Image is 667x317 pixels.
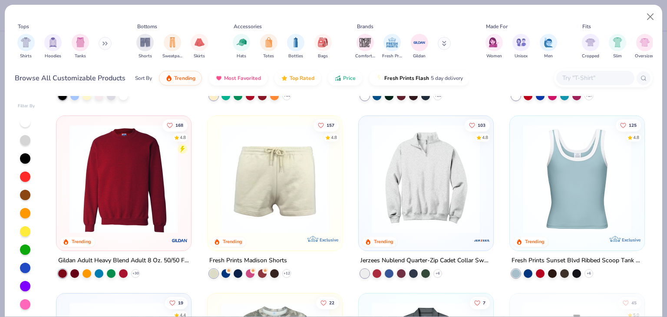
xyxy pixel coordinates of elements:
[139,53,152,59] span: Shorts
[233,34,250,59] button: filter button
[45,53,61,59] span: Hoodies
[224,75,261,82] span: Most Favorited
[631,300,637,305] span: 45
[343,75,356,82] span: Price
[165,75,172,82] img: trending.gif
[516,37,526,47] img: Unisex Image
[582,23,591,30] div: Fits
[284,93,290,99] span: + 44
[76,37,85,47] img: Tanks Image
[629,123,637,127] span: 125
[288,53,303,59] span: Bottles
[132,271,139,276] span: + 30
[436,271,440,276] span: + 6
[413,36,426,49] img: Gildan Image
[215,75,222,82] img: most_fav.gif
[642,9,659,25] button: Close
[384,75,429,82] span: Fresh Prints Flash
[162,34,182,59] button: filter button
[15,73,125,83] div: Browse All Customizable Products
[582,34,599,59] button: filter button
[633,134,639,141] div: 4.8
[20,53,32,59] span: Shirts
[44,34,62,59] div: filter for Hoodies
[17,34,35,59] button: filter button
[544,37,553,47] img: Men Image
[264,37,274,47] img: Totes Image
[159,71,202,86] button: Trending
[540,34,557,59] button: filter button
[48,37,58,47] img: Hoodies Image
[485,125,602,233] img: f9d5fe47-ba8e-4b27-8d97-0d739b31e23c
[386,36,399,49] img: Fresh Prints Image
[470,297,490,309] button: Like
[260,34,277,59] button: filter button
[518,125,636,233] img: 805349cc-a073-4baf-ae89-b2761e757b43
[382,34,402,59] div: filter for Fresh Prints
[174,75,195,82] span: Trending
[72,34,89,59] button: filter button
[136,34,154,59] button: filter button
[357,23,373,30] div: Brands
[140,37,150,47] img: Shorts Image
[163,119,188,131] button: Like
[621,237,640,243] span: Exclusive
[44,34,62,59] button: filter button
[473,232,491,249] img: Jerzees logo
[180,134,186,141] div: 4.8
[585,37,595,47] img: Cropped Image
[618,297,641,309] button: Like
[613,37,622,47] img: Slim Image
[485,34,503,59] div: filter for Women
[72,34,89,59] div: filter for Tanks
[318,53,328,59] span: Bags
[171,232,188,249] img: Gildan logo
[411,34,428,59] button: filter button
[635,34,654,59] div: filter for Oversized
[434,93,441,99] span: + 10
[540,34,557,59] div: filter for Men
[191,34,208,59] div: filter for Skirts
[320,237,338,243] span: Exclusive
[512,255,643,266] div: Fresh Prints Sunset Blvd Ribbed Scoop Tank Top
[382,34,402,59] button: filter button
[137,23,157,30] div: Bottoms
[544,53,553,59] span: Men
[291,37,300,47] img: Bottles Image
[191,34,208,59] button: filter button
[314,119,339,131] button: Like
[512,34,530,59] button: filter button
[478,123,485,127] span: 103
[585,93,592,99] span: + 17
[329,300,334,305] span: 22
[216,125,333,233] img: 57e454c6-5c1c-4246-bc67-38b41f84003c
[482,134,488,141] div: 4.8
[328,71,362,86] button: Price
[355,34,375,59] div: filter for Comfort Colors
[284,271,290,276] span: + 12
[194,53,205,59] span: Skirts
[360,255,492,266] div: Jerzees Nublend Quarter-Zip Cadet Collar Sweatshirt
[165,297,188,309] button: Like
[260,34,277,59] div: filter for Totes
[376,75,383,82] img: flash.gif
[515,53,528,59] span: Unisex
[582,34,599,59] div: filter for Cropped
[486,53,502,59] span: Women
[318,37,327,47] img: Bags Image
[609,34,626,59] button: filter button
[209,71,267,86] button: Most Favorited
[209,255,287,266] div: Fresh Prints Madison Shorts
[367,125,485,233] img: ff4ddab5-f3f6-4a83-b930-260fe1a46572
[162,53,182,59] span: Sweatpants
[75,53,86,59] span: Tanks
[613,53,622,59] span: Slim
[178,300,184,305] span: 19
[65,125,182,233] img: c7b025ed-4e20-46ac-9c52-55bc1f9f47df
[176,123,184,127] span: 168
[486,23,508,30] div: Made For
[331,134,337,141] div: 4.8
[431,73,463,83] span: 5 day delivery
[263,53,274,59] span: Totes
[359,36,372,49] img: Comfort Colors Image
